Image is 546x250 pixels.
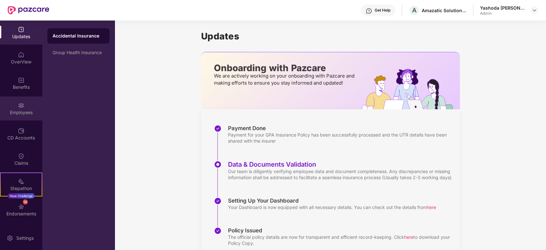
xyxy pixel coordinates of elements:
div: Stepathon [1,185,42,192]
img: svg+xml;base64,PHN2ZyBpZD0iVXBkYXRlZCIgeG1sbnM9Imh0dHA6Ly93d3cudzMub3JnLzIwMDAvc3ZnIiB3aWR0aD0iMj... [18,26,24,33]
div: Settings [14,235,36,241]
div: Setting Up Your Dashboard [228,197,436,204]
img: svg+xml;base64,PHN2ZyBpZD0iQ0RfQWNjb3VudHMiIGRhdGEtbmFtZT0iQ0QgQWNjb3VudHMiIHhtbG5zPSJodHRwOi8vd3... [18,128,24,134]
img: svg+xml;base64,PHN2ZyBpZD0iRW1wbG95ZWVzIiB4bWxucz0iaHR0cDovL3d3dy53My5vcmcvMjAwMC9zdmciIHdpZHRoPS... [18,102,24,109]
h1: Updates [201,31,460,42]
div: Amazatic Solutions Llp [422,7,467,13]
img: svg+xml;base64,PHN2ZyBpZD0iSGVscC0zMngzMiIgeG1sbnM9Imh0dHA6Ly93d3cudzMub3JnLzIwMDAvc3ZnIiB3aWR0aD... [366,8,372,14]
div: The official policy details are now for transparent and efficient record-keeping. Click to downlo... [228,234,453,246]
div: Admin [480,11,525,16]
span: here [404,234,413,240]
img: svg+xml;base64,PHN2ZyBpZD0iU3RlcC1Eb25lLTMyeDMyIiB4bWxucz0iaHR0cDovL3d3dy53My5vcmcvMjAwMC9zdmciIH... [214,125,222,132]
div: Data & Documents Validation [228,161,453,168]
img: svg+xml;base64,PHN2ZyBpZD0iSG9tZSIgeG1sbnM9Imh0dHA6Ly93d3cudzMub3JnLzIwMDAvc3ZnIiB3aWR0aD0iMjAiIG... [18,52,24,58]
div: Our team is diligently verifying employee data and document completeness. Any discrepancies or mi... [228,168,453,180]
div: Payment for your GPA Insurance Policy has been successfully processed and the UTR details have be... [228,132,453,144]
img: svg+xml;base64,PHN2ZyBpZD0iRHJvcGRvd24tMzJ4MzIiIHhtbG5zPSJodHRwOi8vd3d3LnczLm9yZy8yMDAwL3N2ZyIgd2... [532,8,537,13]
img: New Pazcare Logo [8,6,49,14]
img: svg+xml;base64,PHN2ZyBpZD0iU3RlcC1Eb25lLTMyeDMyIiB4bWxucz0iaHR0cDovL3d3dy53My5vcmcvMjAwMC9zdmciIH... [214,197,222,205]
div: Policy Issued [228,227,453,234]
img: hrOnboarding [362,69,460,109]
img: svg+xml;base64,PHN2ZyBpZD0iU3RlcC1BY3RpdmUtMzJ4MzIiIHhtbG5zPSJodHRwOi8vd3d3LnczLm9yZy8yMDAwL3N2Zy... [214,161,222,168]
div: Yashoda [PERSON_NAME] [480,5,525,11]
img: svg+xml;base64,PHN2ZyBpZD0iU3RlcC1Eb25lLTMyeDMyIiB4bWxucz0iaHR0cDovL3d3dy53My5vcmcvMjAwMC9zdmciIH... [214,227,222,235]
div: 10 [23,199,28,204]
div: Accidental Insurance [53,33,104,39]
div: Payment Done [228,125,453,132]
img: svg+xml;base64,PHN2ZyB4bWxucz0iaHR0cDovL3d3dy53My5vcmcvMjAwMC9zdmciIHdpZHRoPSIyMSIgaGVpZ2h0PSIyMC... [18,178,24,185]
p: Onboarding with Pazcare [214,65,356,71]
div: New Challenge [8,193,35,198]
span: here [427,204,436,210]
img: svg+xml;base64,PHN2ZyBpZD0iQmVuZWZpdHMiIHhtbG5zPSJodHRwOi8vd3d3LnczLm9yZy8yMDAwL3N2ZyIgd2lkdGg9Ij... [18,77,24,83]
div: Get Help [375,8,390,13]
span: A [412,6,417,14]
p: We are actively working on your onboarding with Pazcare and making efforts to ensure you stay inf... [214,72,356,87]
img: svg+xml;base64,PHN2ZyBpZD0iRW5kb3JzZW1lbnRzIiB4bWxucz0iaHR0cDovL3d3dy53My5vcmcvMjAwMC9zdmciIHdpZH... [18,204,24,210]
img: svg+xml;base64,PHN2ZyBpZD0iU2V0dGluZy0yMHgyMCIgeG1sbnM9Imh0dHA6Ly93d3cudzMub3JnLzIwMDAvc3ZnIiB3aW... [7,235,13,241]
img: svg+xml;base64,PHN2ZyBpZD0iQ2xhaW0iIHhtbG5zPSJodHRwOi8vd3d3LnczLm9yZy8yMDAwL3N2ZyIgd2lkdGg9IjIwIi... [18,153,24,159]
div: Group Health Insurance [53,50,104,55]
div: Your Dashboard is now equipped with all necessary details. You can check out the details from [228,204,436,210]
